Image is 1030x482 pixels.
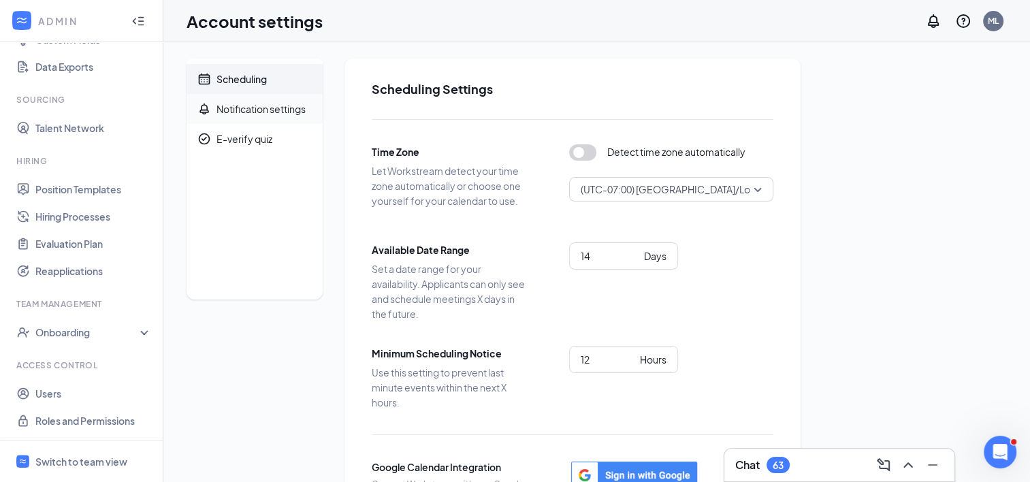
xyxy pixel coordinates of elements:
[187,64,323,94] a: CalendarScheduling
[873,454,895,476] button: ComposeMessage
[607,144,745,161] span: Detect time zone automatically
[372,80,773,97] h2: Scheduling Settings
[35,230,152,257] a: Evaluation Plan
[35,325,140,339] div: Onboarding
[988,15,999,27] div: ML
[16,298,149,310] div: Team Management
[922,454,944,476] button: Minimize
[900,457,916,473] svg: ChevronUp
[372,460,528,475] span: Google Calendar Integration
[38,14,119,28] div: ADMIN
[35,176,152,203] a: Position Templates
[372,365,528,410] span: Use this setting to prevent last minute events within the next X hours.
[640,352,666,367] div: Hours
[35,257,152,285] a: Reapplications
[16,325,30,339] svg: UserCheck
[16,155,149,167] div: Hiring
[197,72,211,86] svg: Calendar
[131,14,145,28] svg: Collapse
[773,460,784,471] div: 63
[35,407,152,434] a: Roles and Permissions
[372,163,528,208] span: Let Workstream detect your time zone automatically or choose one yourself for your calendar to use.
[35,53,152,80] a: Data Exports
[924,457,941,473] svg: Minimize
[735,457,760,472] h3: Chat
[16,359,149,371] div: Access control
[897,454,919,476] button: ChevronUp
[216,72,267,86] div: Scheduling
[925,13,942,29] svg: Notifications
[372,346,528,361] span: Minimum Scheduling Notice
[197,102,211,116] svg: Bell
[35,455,127,468] div: Switch to team view
[984,436,1016,468] iframe: Intercom live chat
[216,102,306,116] div: Notification settings
[35,203,152,230] a: Hiring Processes
[15,14,29,27] svg: WorkstreamLogo
[197,132,211,146] svg: CheckmarkCircle
[35,114,152,142] a: Talent Network
[187,94,323,124] a: BellNotification settings
[216,132,272,146] div: E-verify quiz
[16,94,149,106] div: Sourcing
[372,144,528,159] span: Time Zone
[875,457,892,473] svg: ComposeMessage
[372,261,528,321] span: Set a date range for your availability. Applicants can only see and schedule meetings X days in t...
[187,10,323,33] h1: Account settings
[644,248,666,263] div: Days
[372,242,528,257] span: Available Date Range
[581,179,857,199] span: (UTC-07:00) [GEOGRAPHIC_DATA]/Los_Angeles - Pacific Time
[187,124,323,154] a: CheckmarkCircleE-verify quiz
[18,457,27,466] svg: WorkstreamLogo
[35,380,152,407] a: Users
[955,13,971,29] svg: QuestionInfo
